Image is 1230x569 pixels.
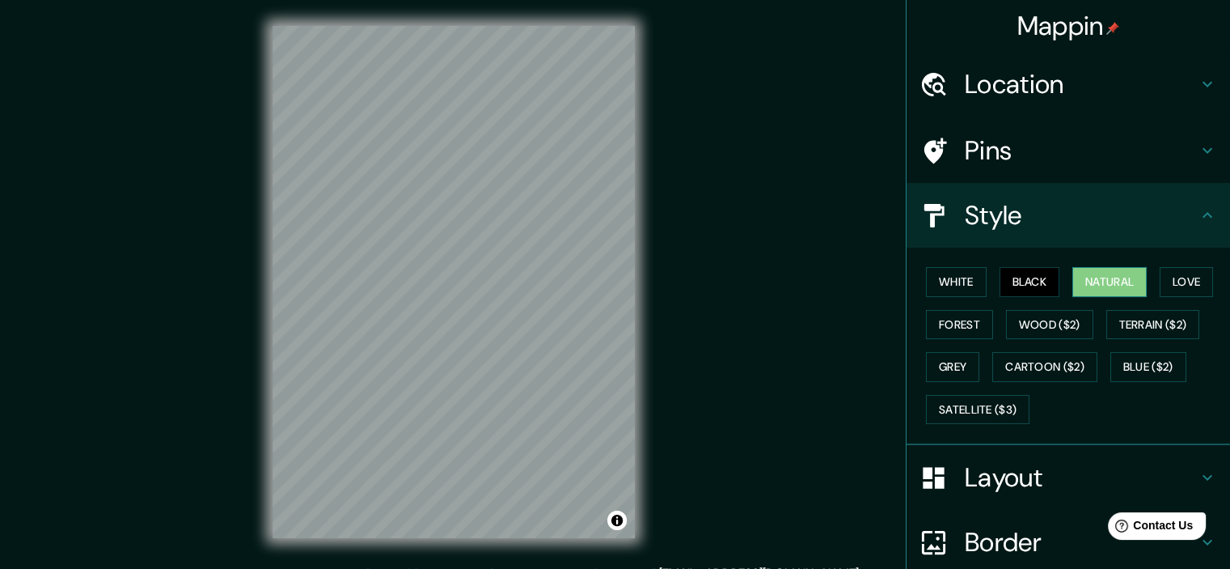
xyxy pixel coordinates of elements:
button: Terrain ($2) [1106,310,1200,340]
div: Pins [907,118,1230,183]
button: White [926,267,987,297]
button: Love [1160,267,1213,297]
button: Black [1000,267,1060,297]
button: Blue ($2) [1110,352,1186,382]
div: Style [907,183,1230,248]
button: Toggle attribution [607,511,627,530]
h4: Style [965,199,1198,231]
h4: Layout [965,461,1198,494]
div: Location [907,52,1230,117]
button: Wood ($2) [1006,310,1093,340]
canvas: Map [273,26,635,538]
button: Natural [1072,267,1147,297]
button: Satellite ($3) [926,395,1029,425]
img: pin-icon.png [1106,22,1119,35]
button: Forest [926,310,993,340]
h4: Location [965,68,1198,100]
h4: Pins [965,134,1198,167]
iframe: Help widget launcher [1086,506,1212,551]
div: Layout [907,445,1230,510]
h4: Mappin [1017,10,1120,42]
button: Cartoon ($2) [992,352,1097,382]
button: Grey [926,352,979,382]
h4: Border [965,526,1198,558]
